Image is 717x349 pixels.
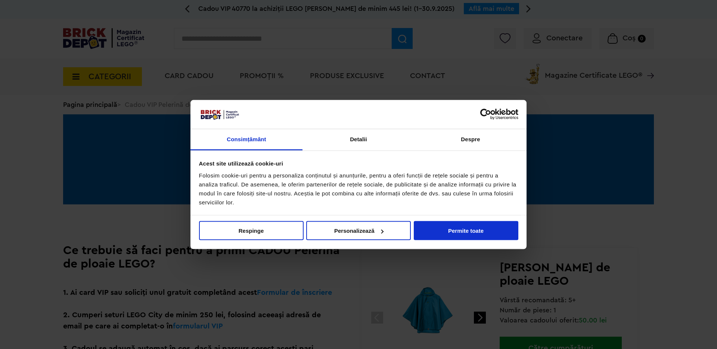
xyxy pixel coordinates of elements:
div: Folosim cookie-uri pentru a personaliza conținutul și anunțurile, pentru a oferi funcții de rețel... [199,171,518,207]
button: Permite toate [414,221,518,240]
a: Detalii [302,129,415,150]
img: siglă [199,108,240,120]
button: Respinge [199,221,304,240]
a: Consimțământ [190,129,302,150]
a: Usercentrics Cookiebot - opens in a new window [453,109,518,120]
a: Despre [415,129,527,150]
div: Acest site utilizează cookie-uri [199,159,518,168]
button: Personalizează [306,221,411,240]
